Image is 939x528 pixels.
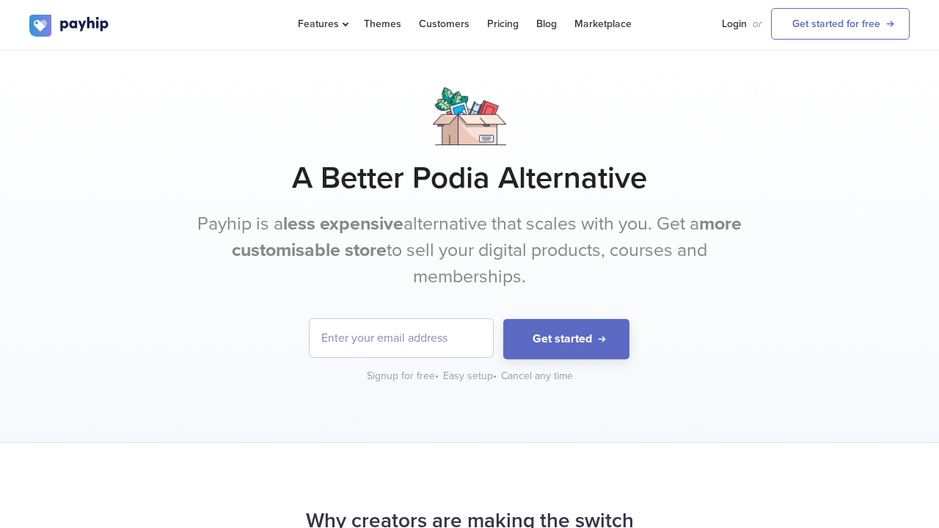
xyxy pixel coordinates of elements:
[433,87,506,145] img: box.png
[29,15,110,37] img: logo.svg
[501,369,573,384] div: Cancel any time
[493,370,497,382] span: •
[310,319,493,357] input: Enter your email address
[367,369,440,384] div: Signup for free
[771,8,910,40] a: Get started for free
[283,213,403,235] b: less expensive
[435,370,439,382] span: •
[29,160,910,197] h1: A Better Podia Alternative
[232,213,742,261] b: more customisable store
[194,211,745,290] p: Payhip is a alternative that scales with you. Get a to sell your digital products, courses and me...
[443,369,498,384] div: Easy setup
[298,18,346,30] span: Features
[503,319,629,359] button: Get started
